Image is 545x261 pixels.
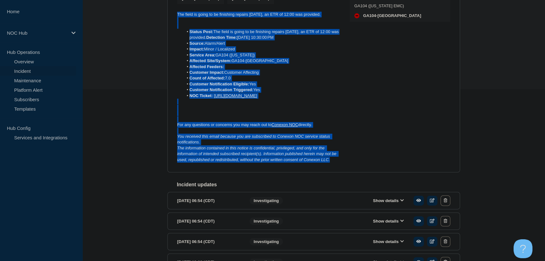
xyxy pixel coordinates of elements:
[371,198,406,203] button: Show details
[250,197,283,204] span: Investigating
[177,216,240,226] div: [DATE] 06:54 (CDT)
[177,195,240,206] div: [DATE] 06:54 (CDT)
[189,82,249,86] strong: Customer Notification Eligible:
[189,76,225,80] strong: Count of Affected:
[177,122,340,128] p: For any questions or concerns you may reach out to directly.
[183,81,340,87] li: Yes
[189,70,224,75] strong: Customer Impact:
[177,182,460,188] h2: Incident updates
[250,217,283,225] span: Investigating
[183,87,340,93] li: Yes
[183,52,340,58] li: GA104 ([US_STATE])
[7,30,67,36] p: NOC Hub
[189,58,232,63] strong: Affected Site/System:
[177,146,337,162] em: The information contained in this notice is confidential, privileged, and only for the informatio...
[183,29,340,41] li: The field is going to be finishing repairs [DATE], an ETR of 12:00 was provided. [DATE] 10:30:00 PM
[189,41,205,46] strong: Source:
[214,93,257,98] a: [URL][DOMAIN_NAME]
[183,58,340,64] li: GA104-[GEOGRAPHIC_DATA]
[183,41,340,46] li: Alarm/Alert
[354,13,359,18] div: down
[189,93,213,98] strong: NOC Ticket:
[183,70,340,75] li: Customer Affecting
[363,13,421,18] span: GA104-[GEOGRAPHIC_DATA]
[183,46,340,52] li: Minor / Localized
[206,35,237,40] strong: Detection Time:
[189,29,213,34] strong: Status Post:
[189,53,216,57] strong: Service Area:
[272,122,298,127] a: Conexon NOC
[250,238,283,245] span: Investigating
[189,47,204,51] strong: Impact:
[189,64,224,69] strong: Affected Feeders:
[371,218,406,224] button: Show details
[177,134,331,144] em: You received this email because you are subscribed to Conexon NOC service status notifications.
[177,12,340,17] p: The field is going to be finishing repairs [DATE], an ETR of 12:00 was provided.
[371,239,406,244] button: Show details
[183,75,340,81] li: 7.0
[354,3,421,8] p: GA104 ([US_STATE] EMC)
[189,87,253,92] strong: Customer Notification Triggered:
[514,239,532,258] iframe: Help Scout Beacon - Open
[177,236,240,247] div: [DATE] 06:54 (CDT)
